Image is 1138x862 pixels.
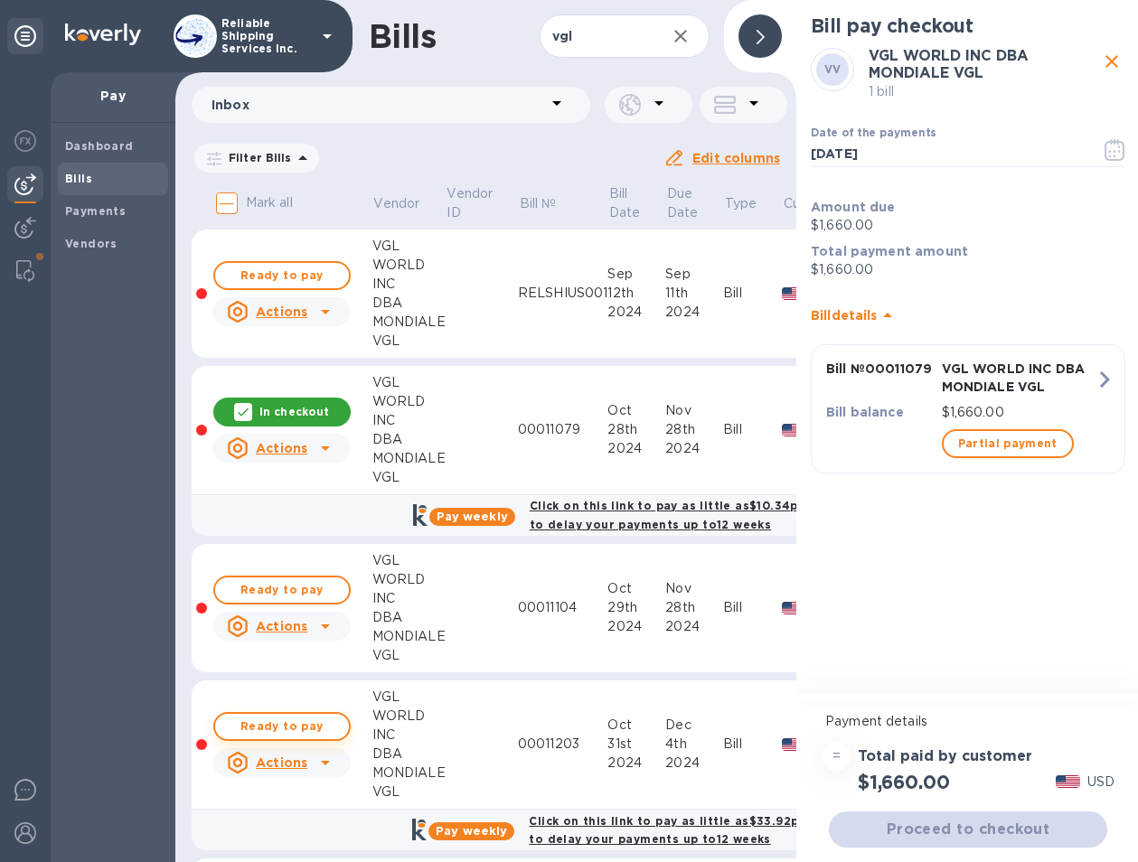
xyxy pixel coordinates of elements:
h1: Bills [369,17,436,55]
div: 28th [665,420,723,439]
p: In checkout [259,404,329,419]
div: 00011104 [518,598,607,617]
img: Foreign exchange [14,130,36,152]
p: Mark all [246,193,293,212]
div: INC [372,275,446,294]
div: 00011203 [518,735,607,754]
div: Nov [665,401,723,420]
img: USD [782,287,806,300]
div: DBA [372,294,446,313]
div: MONDIALE [372,449,446,468]
p: VGL WORLD INC DBA MONDIALE VGL [942,360,1096,396]
b: Amount due [811,200,896,214]
u: Actions [256,619,307,633]
div: VGL [372,551,446,570]
b: Bills [65,172,92,185]
div: MONDIALE [372,627,446,646]
button: Ready to pay [213,712,351,741]
div: DBA [372,608,446,627]
img: USD [1056,775,1080,788]
div: DBA [372,745,446,764]
div: 2024 [607,439,665,458]
div: VGL [372,468,446,487]
div: VGL [372,373,446,392]
div: Oct [607,716,665,735]
p: $1,660.00 [942,403,1096,422]
b: Payments [65,204,126,218]
div: 12th [607,284,665,303]
span: Vendor ID [447,184,516,222]
span: Vendor [373,194,443,213]
div: 28th [607,420,665,439]
p: Currency [784,194,840,213]
p: Bill Date [609,184,641,222]
b: Total payment amount [811,244,968,258]
b: Bill details [811,308,877,323]
p: Due Date [667,184,699,222]
div: Bill [723,598,782,617]
p: Filter Bills [221,150,292,165]
div: 2024 [665,617,723,636]
p: Bill balance [826,403,935,421]
div: Bill [723,284,782,303]
div: 2024 [665,754,723,773]
div: MONDIALE [372,313,446,332]
div: 29th [607,598,665,617]
div: 31st [607,735,665,754]
div: MONDIALE [372,764,446,782]
div: Dec [665,716,723,735]
div: WORLD [372,707,446,726]
h3: Total paid by customer [858,748,1032,765]
p: Bill № [520,194,557,213]
div: WORLD [372,256,446,275]
button: Partial payment [942,429,1074,458]
p: Vendor ID [447,184,493,222]
b: Pay weekly [437,510,508,523]
h2: $1,660.00 [858,771,949,793]
img: USD [782,424,806,436]
p: Payment details [825,712,1111,731]
p: USD [1087,773,1114,792]
b: Pay weekly [436,824,507,838]
b: Vendors [65,237,118,250]
u: Actions [256,755,307,770]
button: Ready to pay [213,261,351,290]
span: Partial payment [958,433,1058,454]
h2: Bill pay checkout [811,14,1125,37]
p: $1,660.00 [811,216,1125,235]
div: VGL [372,646,446,665]
span: Bill № [520,194,580,213]
div: 28th [665,598,723,617]
span: Bill Date [609,184,664,222]
div: 4th [665,735,723,754]
img: Logo [65,23,141,45]
u: Actions [256,305,307,319]
div: Billdetails [811,286,1125,344]
b: Click on this link to pay as little as $33.92 per week to delay your payments up to 12 weeks [529,814,842,847]
span: Type [725,194,781,213]
div: WORLD [372,392,446,411]
p: Pay [65,87,161,105]
div: INC [372,726,446,745]
b: Dashboard [65,139,134,153]
div: INC [372,411,446,430]
button: Bill №00011079VGL WORLD INC DBA MONDIALE VGLBill balance$1,660.00Partial payment [811,344,1125,473]
button: Ready to pay [213,576,351,604]
div: Sep [665,265,723,284]
div: 2024 [665,439,723,458]
div: WORLD [372,570,446,589]
span: Ready to pay [230,579,334,601]
div: Bill [723,420,782,439]
div: 2024 [607,754,665,773]
span: Due Date [667,184,722,222]
p: Reliable Shipping Services Inc. [221,17,312,55]
b: VV [824,62,842,76]
div: 2024 [665,303,723,322]
button: close [1098,48,1125,75]
label: Date of the payments [811,127,936,138]
div: VGL [372,782,446,801]
p: 1 bill [869,82,1098,101]
div: Oct [607,401,665,420]
span: Ready to pay [230,716,334,737]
